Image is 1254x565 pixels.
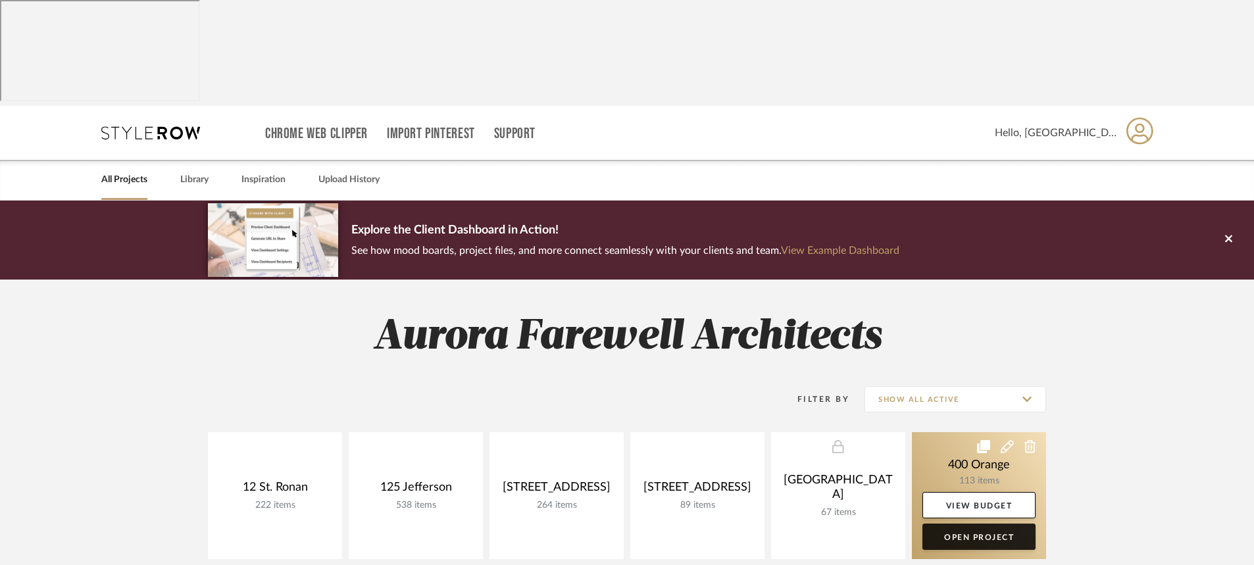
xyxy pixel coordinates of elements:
[922,492,1036,518] a: View Budget
[359,480,472,500] div: 125 Jefferson
[641,500,754,511] div: 89 items
[218,500,332,511] div: 222 items
[780,393,849,406] div: Filter By
[781,245,899,256] a: View Example Dashboard
[782,507,895,518] div: 67 items
[494,128,536,139] a: Support
[241,171,286,189] a: Inspiration
[351,241,899,260] p: See how mood boards, project files, and more connect seamlessly with your clients and team.
[208,203,338,276] img: d5d033c5-7b12-40c2-a960-1ecee1989c38.png
[995,125,1116,141] span: Hello, [GEOGRAPHIC_DATA]
[218,480,332,500] div: 12 St. Ronan
[153,312,1101,362] h2: Aurora Farewell Architects
[265,128,368,139] a: Chrome Web Clipper
[359,500,472,511] div: 538 items
[922,524,1036,550] a: Open Project
[387,128,475,139] a: Import Pinterest
[351,220,899,241] p: Explore the Client Dashboard in Action!
[318,171,380,189] a: Upload History
[782,473,895,507] div: [GEOGRAPHIC_DATA]
[641,480,754,500] div: [STREET_ADDRESS]
[101,171,147,189] a: All Projects
[180,171,209,189] a: Library
[500,480,613,500] div: [STREET_ADDRESS]
[500,500,613,511] div: 264 items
